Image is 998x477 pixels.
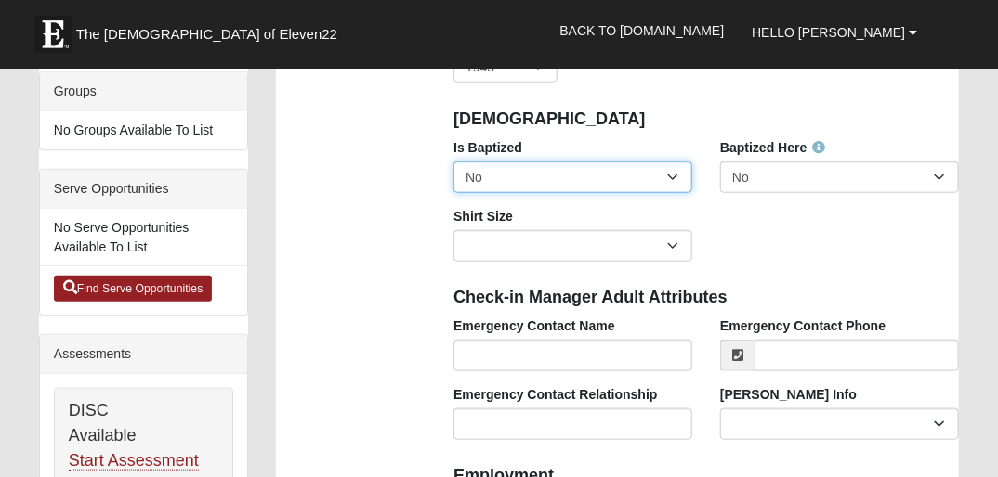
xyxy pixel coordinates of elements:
[752,25,905,40] span: Hello [PERSON_NAME]
[40,170,247,209] div: Serve Opportunities
[40,209,247,266] li: No Serve Opportunities Available To List
[453,207,513,226] label: Shirt Size
[76,25,337,44] span: The [DEMOGRAPHIC_DATA] of Eleven22
[720,316,886,335] label: Emergency Contact Phone
[40,335,247,374] div: Assessments
[453,138,522,157] label: Is Baptized
[453,110,959,130] h4: [DEMOGRAPHIC_DATA]
[720,138,825,157] label: Baptized Here
[69,451,199,471] a: Start Assessment
[720,385,857,404] label: [PERSON_NAME] Info
[738,9,931,56] a: Hello [PERSON_NAME]
[545,7,738,54] a: Back to [DOMAIN_NAME]
[453,288,959,308] h4: Check-in Manager Adult Attributes
[54,276,213,302] a: Find Serve Opportunities
[453,385,657,404] label: Emergency Contact Relationship
[40,111,247,149] li: No Groups Available To List
[34,16,72,53] img: Eleven22 logo
[453,316,615,335] label: Emergency Contact Name
[40,72,247,111] div: Groups
[25,6,397,53] a: The [DEMOGRAPHIC_DATA] of Eleven22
